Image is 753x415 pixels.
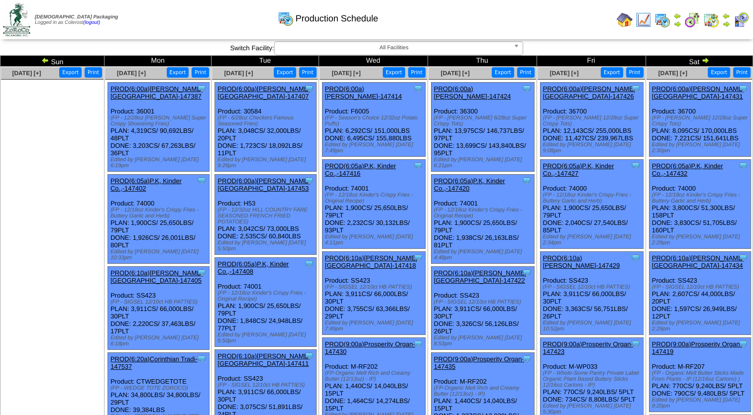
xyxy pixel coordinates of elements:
[434,299,534,305] div: (FP - SIGSEL 12/10ct HB PATTIES)
[617,12,633,28] img: home.gif
[325,192,425,204] div: (FP - 12/18oz Kinder's Crispy Fries - Original Recipe)
[110,157,209,169] div: Edited by [PERSON_NAME] [DATE] 6:19pm
[325,370,425,382] div: (FP-Organic Melt Rich and Creamy Butter (12/13oz) - IP)
[325,162,396,177] a: PROD(6:05a)P.K, Kinder Co.,-147416
[738,339,748,349] img: Tooltip
[492,67,514,78] button: Export
[649,83,751,157] div: Product: 36700 PLAN: 8,095CS / 170,000LBS DONE: 7,221CS / 151,641LBS
[325,142,425,154] div: Edited by [PERSON_NAME] [DATE] 7:49pm
[35,14,118,25] span: Logged in as Colerost
[540,83,643,157] div: Product: 36700 PLAN: 12,143CS / 255,000LBS DONE: 11,427CS / 239,967LBS
[217,332,316,344] div: Edited by [PERSON_NAME] [DATE] 5:50pm
[59,67,82,78] button: Export
[431,267,534,350] div: Product: SS423 PLAN: 3,911CS / 66,000LBS / 30PLT DONE: 3,326CS / 56,126LBS / 26PLT
[217,260,289,275] a: PROD(6:05a)P.K, Kinder Co.,-147408
[673,12,681,20] img: arrowleft.gif
[192,67,209,78] button: Print
[304,176,314,186] img: Tooltip
[543,115,643,127] div: (FP - [PERSON_NAME] 12/28oz Super Crispy Tots)
[733,12,749,28] img: calendarcustomer.gif
[543,142,643,154] div: Edited by [PERSON_NAME] [DATE] 9:08pm
[434,385,534,397] div: (FP-Organic Melt Rich and Creamy Butter (12/13oz) - IP)
[631,84,641,94] img: Tooltip
[543,403,643,415] div: Edited by [PERSON_NAME] [DATE] 5:30pm
[626,67,644,78] button: Print
[738,84,748,94] img: Tooltip
[278,10,294,26] img: calendarprod.gif
[319,56,428,67] td: Wed
[212,56,319,67] td: Tue
[652,254,745,269] a: PROD(6:10a)[PERSON_NAME][GEOGRAPHIC_DATA]-147434
[110,385,209,391] div: (FP - WEDGE TOTE ZOROCO)
[217,382,316,388] div: (FP - SIGSEL 12/10ct HB PATTIES)
[649,160,751,249] div: Product: 74000 PLAN: 3,800CS / 51,300LBS / 158PLT DONE: 3,830CS / 51,705LBS / 160PLT
[110,177,182,192] a: PROD(6:05a)P.K, Kinder Co.,-147402
[325,284,425,290] div: (FP - SIGSEL 12/10ct HB PATTIES)
[652,370,751,382] div: (FP - Organic Melt Butter Sticks Made From Plants - IP (12/16oz Cartons) )
[738,253,748,263] img: Tooltip
[652,85,745,100] a: PROD(6:00a)[PERSON_NAME][GEOGRAPHIC_DATA]-147431
[645,56,753,67] td: Sat
[217,352,310,367] a: PROD(6:10a)[PERSON_NAME][GEOGRAPHIC_DATA]-147411
[0,56,105,67] td: Sun
[217,177,310,192] a: PROD(6:00a)[PERSON_NAME][GEOGRAPHIC_DATA]-147453
[322,252,425,335] div: Product: SS423 PLAN: 3,911CS / 66,000LBS / 30PLT DONE: 3,755CS / 63,366LBS / 29PLT
[325,115,425,127] div: (FP - Season's Choice 12/32oz Potato Puffs)
[304,351,314,361] img: Tooltip
[41,56,49,64] img: arrowleft.gif
[85,67,102,78] button: Print
[543,340,633,355] a: PROD(9:00a)Prosperity Organ-147423
[540,252,643,335] div: Product: SS423 PLAN: 3,911CS / 66,000LBS / 30PLT DONE: 3,363CS / 56,751LBS / 26PLT
[701,56,709,64] img: arrowright.gif
[322,83,425,157] div: Product: F6005 PLAN: 6,292CS / 151,000LBS DONE: 6,495CS / 155,880LBS
[325,320,425,332] div: Edited by [PERSON_NAME] [DATE] 7:49pm
[543,162,614,177] a: PROD(6:05a)P.K, Kinder Co.,-147427
[296,13,378,24] span: Production Schedule
[631,161,641,171] img: Tooltip
[652,115,751,127] div: (FP - [PERSON_NAME] 12/28oz Super Crispy Tots)
[108,83,209,172] div: Product: 36001 PLAN: 4,319CS / 90,692LBS / 48PLT DONE: 3,203CS / 67,263LBS / 36PLT
[110,269,203,284] a: PROD(6:10a)[PERSON_NAME][GEOGRAPHIC_DATA]-147405
[197,176,207,186] img: Tooltip
[325,254,418,269] a: PROD(6:10a)[PERSON_NAME][GEOGRAPHIC_DATA]-147418
[543,320,643,332] div: Edited by [PERSON_NAME] [DATE] 10:52pm
[3,3,30,36] img: zoroco-logo-small.webp
[652,320,751,332] div: Edited by [PERSON_NAME] [DATE] 2:29pm
[224,70,253,77] span: [DATE] [+]
[217,85,310,100] a: PROD(6:00a)[PERSON_NAME][GEOGRAPHIC_DATA]-147407
[540,160,643,249] div: Product: 74000 PLAN: 1,900CS / 25,650LBS / 79PLT DONE: 2,040CS / 27,540LBS / 85PLT
[652,340,742,355] a: PROD(9:00a)Prosperity Organ-147419
[428,56,537,67] td: Thu
[543,234,643,246] div: Edited by [PERSON_NAME] [DATE] 2:34pm
[684,12,700,28] img: calendarblend.gif
[413,161,423,171] img: Tooltip
[550,70,579,77] a: [DATE] [+]
[197,84,207,94] img: Tooltip
[332,70,361,77] a: [DATE] [+]
[652,397,751,409] div: Edited by [PERSON_NAME] [DATE] 9:20pm
[217,115,316,127] div: (FP - 6/28oz Checkers Famous Seasoned Fries)
[434,157,534,169] div: Edited by [PERSON_NAME] [DATE] 6:21pm
[110,249,209,261] div: Edited by [PERSON_NAME] [DATE] 10:33pm
[217,240,316,252] div: Edited by [PERSON_NAME] [DATE] 5:50pm
[543,254,620,269] a: PROD(6:10a)[PERSON_NAME]-147429
[652,284,751,290] div: (FP - SIGSEL 12/10ct HB PATTIES)
[708,67,730,78] button: Export
[601,67,623,78] button: Export
[649,338,751,412] div: Product: M-RF207 PLAN: 770CS / 9,240LBS / 5PLT DONE: 790CS / 9,480LBS / 5PLT
[408,67,426,78] button: Print
[215,175,317,255] div: Product: H53 PLAN: 3,042CS / 73,000LBS DONE: 2,535CS / 60,840LBS
[652,162,723,177] a: PROD(6:05a)P.K, Kinder Co.,-147432
[431,83,534,172] div: Product: 36300 PLAN: 13,975CS / 146,737LBS / 97PLT DONE: 13,699CS / 143,840LBS / 95PLT
[543,370,643,388] div: (FP - Whole-Some Pantry Private Label Organic Plant Based Buttery Sticks 12/16oz Cartons - IP)
[215,258,317,347] div: Product: 74001 PLAN: 1,900CS / 25,650LBS / 79PLT DONE: 1,848CS / 24,948LBS / 77PLT
[12,70,41,77] a: [DATE] [+]
[117,70,146,77] a: [DATE] [+]
[197,354,207,364] img: Tooltip
[441,70,470,77] a: [DATE] [+]
[83,20,100,25] a: (logout)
